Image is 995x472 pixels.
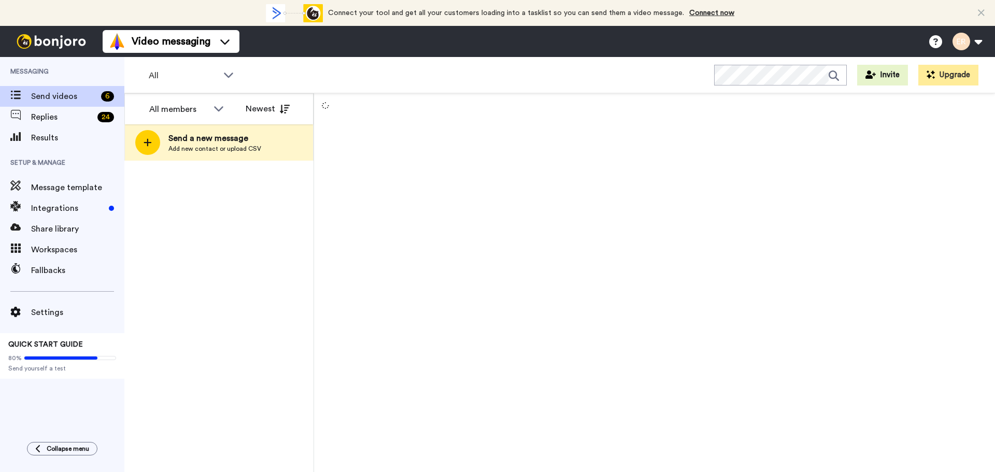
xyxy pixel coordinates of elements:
[27,442,97,455] button: Collapse menu
[12,34,90,49] img: bj-logo-header-white.svg
[31,181,124,194] span: Message template
[31,202,105,214] span: Integrations
[31,306,124,319] span: Settings
[31,132,124,144] span: Results
[168,145,261,153] span: Add new contact or upload CSV
[918,65,978,85] button: Upgrade
[328,9,684,17] span: Connect your tool and get all your customers loading into a tasklist so you can send them a video...
[47,445,89,453] span: Collapse menu
[689,9,734,17] a: Connect now
[8,364,116,373] span: Send yourself a test
[101,91,114,102] div: 6
[31,264,124,277] span: Fallbacks
[857,65,908,85] button: Invite
[132,34,210,49] span: Video messaging
[31,111,93,123] span: Replies
[109,33,125,50] img: vm-color.svg
[266,4,323,22] div: animation
[149,103,208,116] div: All members
[97,112,114,122] div: 24
[238,98,297,119] button: Newest
[149,69,218,82] span: All
[31,90,97,103] span: Send videos
[8,341,83,348] span: QUICK START GUIDE
[8,354,22,362] span: 80%
[31,244,124,256] span: Workspaces
[168,132,261,145] span: Send a new message
[31,223,124,235] span: Share library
